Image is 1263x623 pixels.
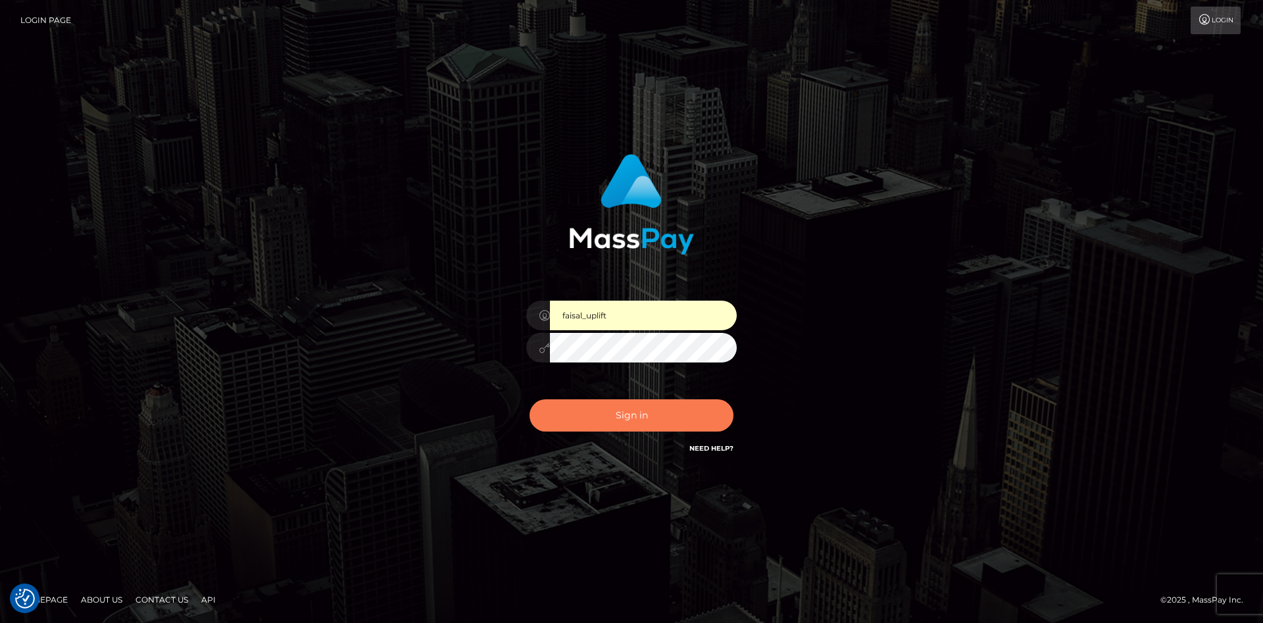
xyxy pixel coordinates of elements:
img: MassPay Login [569,154,694,255]
a: About Us [76,589,128,610]
div: © 2025 , MassPay Inc. [1160,593,1253,607]
button: Sign in [530,399,733,432]
a: Contact Us [130,589,193,610]
a: Need Help? [689,444,733,453]
a: Homepage [14,589,73,610]
a: Login [1191,7,1241,34]
a: API [196,589,221,610]
button: Consent Preferences [15,589,35,609]
input: Username... [550,301,737,330]
img: Revisit consent button [15,589,35,609]
a: Login Page [20,7,71,34]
